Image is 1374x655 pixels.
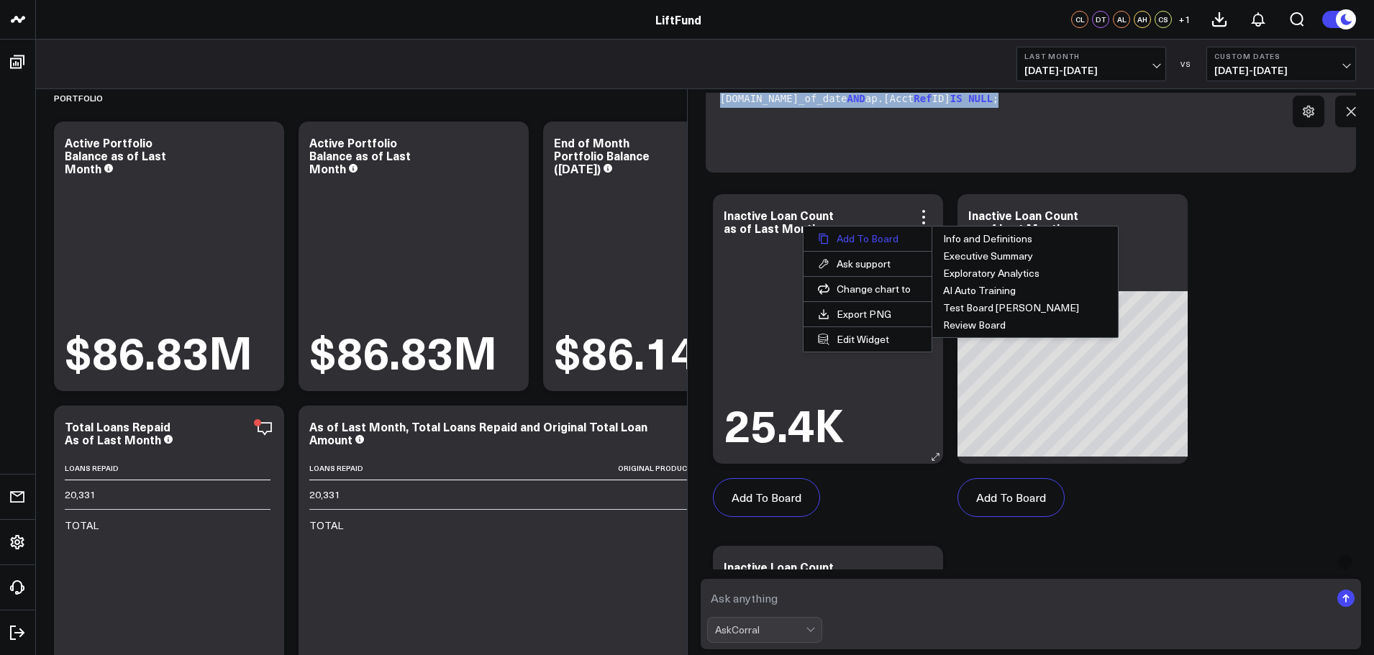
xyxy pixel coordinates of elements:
[1214,65,1348,76] span: [DATE] - [DATE]
[932,247,1118,265] button: Executive Summary
[1214,52,1348,60] b: Custom Dates
[1016,47,1166,81] button: Last Month[DATE]-[DATE]
[932,299,1118,316] button: Test Board [PERSON_NAME]
[309,418,647,447] div: As of Last Month, Total Loans Repaid and Original Total Loan Amount
[804,302,932,326] button: Export PNG
[1155,11,1172,28] div: CS
[54,81,103,114] div: Portfolio
[1071,11,1088,28] div: CL
[932,265,1118,282] button: Exploratory Analytics
[1134,11,1151,28] div: AH
[309,457,453,480] th: Loans Repaid
[1024,52,1158,60] b: Last Month
[847,93,865,104] span: AND
[804,226,932,251] button: Add To Board
[950,93,963,104] span: IS
[1175,11,1193,28] button: +1
[655,12,701,27] a: LiftFund
[65,457,270,480] th: Loans Repaid
[453,457,760,480] th: Original Production Amount
[1113,11,1130,28] div: AL
[932,316,1118,334] button: Review Board
[1173,60,1199,68] div: VS
[724,401,844,446] div: 25.4K
[309,134,411,176] div: Active Portfolio Balance as of Last Month
[715,624,806,636] div: AskCorral
[309,329,497,373] div: $86.83M
[914,93,932,104] span: Ref
[932,230,1118,247] button: Info and Definitions
[65,518,99,533] div: TOTAL
[804,252,932,276] button: Ask support
[713,478,820,517] button: Add To Board
[724,559,834,587] div: Inactive Loan Count as of Last Month
[932,282,1118,299] button: AI Auto Training
[1092,11,1109,28] div: DT
[968,93,993,104] span: NULL
[309,487,340,502] div: 20,331
[65,134,166,176] div: Active Portfolio Balance as of Last Month
[65,487,96,502] div: 20,331
[804,327,932,352] button: Edit Widget
[65,329,252,373] div: $86.83M
[724,207,834,236] div: Inactive Loan Count as of Last Month
[1178,14,1191,24] span: + 1
[968,207,1078,236] div: Inactive Loan Count as of Last Month
[554,329,742,373] div: $86.14M
[1024,65,1158,76] span: [DATE] - [DATE]
[554,134,650,176] div: End of Month Portfolio Balance ([DATE])
[1206,47,1356,81] button: Custom Dates[DATE]-[DATE]
[65,418,170,447] div: Total Loans Repaid As of Last Month
[309,518,343,533] div: TOTAL
[957,478,1065,517] button: Add To Board
[804,277,932,301] button: Change chart to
